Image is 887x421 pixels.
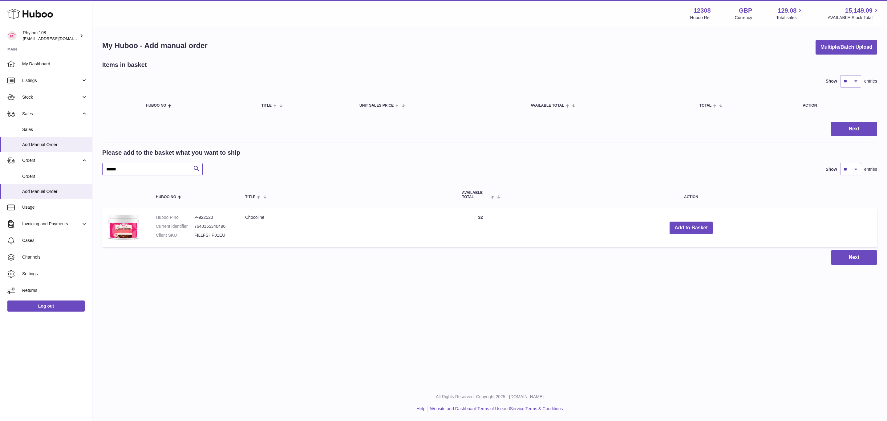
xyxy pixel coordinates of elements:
[22,204,87,210] span: Usage
[102,41,208,51] h1: My Huboo - Add manual order
[22,288,87,293] span: Returns
[864,166,877,172] span: entries
[505,185,877,205] th: Action
[7,31,17,40] img: internalAdmin-12308@internal.huboo.com
[778,6,796,15] span: 129.08
[156,232,194,238] dt: Client SKU
[699,104,711,108] span: Total
[776,15,804,21] span: Total sales
[430,406,503,411] a: Website and Dashboard Terms of Use
[108,215,139,239] img: Chocoline
[239,208,456,247] td: Chocoline
[826,166,837,172] label: Show
[776,6,804,21] a: 129.08 Total sales
[22,238,87,243] span: Cases
[694,6,711,15] strong: 12308
[456,208,505,247] td: 32
[22,271,87,277] span: Settings
[156,223,194,229] dt: Current identifier
[194,223,233,229] dd: 7640155340496
[22,111,81,117] span: Sales
[22,78,81,84] span: Listings
[22,221,81,227] span: Invoicing and Payments
[670,222,713,234] button: Add to Basket
[102,149,240,157] h2: Please add to the basket what you want to ship
[428,406,563,412] li: and
[831,250,877,265] button: Next
[831,122,877,136] button: Next
[739,6,752,15] strong: GBP
[146,104,166,108] span: Huboo no
[735,15,752,21] div: Currency
[22,174,87,179] span: Orders
[194,215,233,220] dd: P-922520
[97,394,882,400] p: All Rights Reserved. Copyright 2025 - [DOMAIN_NAME]
[417,406,426,411] a: Help
[156,195,176,199] span: Huboo no
[23,30,78,42] div: Rhythm 108
[690,15,711,21] div: Huboo Ref
[531,104,564,108] span: AVAILABLE Total
[245,195,255,199] span: Title
[22,127,87,133] span: Sales
[462,191,489,199] span: AVAILABLE Total
[359,104,394,108] span: Unit Sales Price
[828,15,880,21] span: AVAILABLE Stock Total
[261,104,272,108] span: Title
[156,215,194,220] dt: Huboo P no
[828,6,880,21] a: 15,149.09 AVAILABLE Stock Total
[510,406,563,411] a: Service Terms & Conditions
[22,61,87,67] span: My Dashboard
[22,142,87,148] span: Add Manual Order
[22,94,81,100] span: Stock
[803,104,871,108] div: Action
[826,78,837,84] label: Show
[22,254,87,260] span: Channels
[22,157,81,163] span: Orders
[845,6,873,15] span: 15,149.09
[864,78,877,84] span: entries
[102,61,147,69] h2: Items in basket
[816,40,877,55] button: Multiple/Batch Upload
[23,36,91,41] span: [EMAIL_ADDRESS][DOMAIN_NAME]
[194,232,233,238] dd: FILLFSHP01EU
[22,189,87,194] span: Add Manual Order
[7,300,85,312] a: Log out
